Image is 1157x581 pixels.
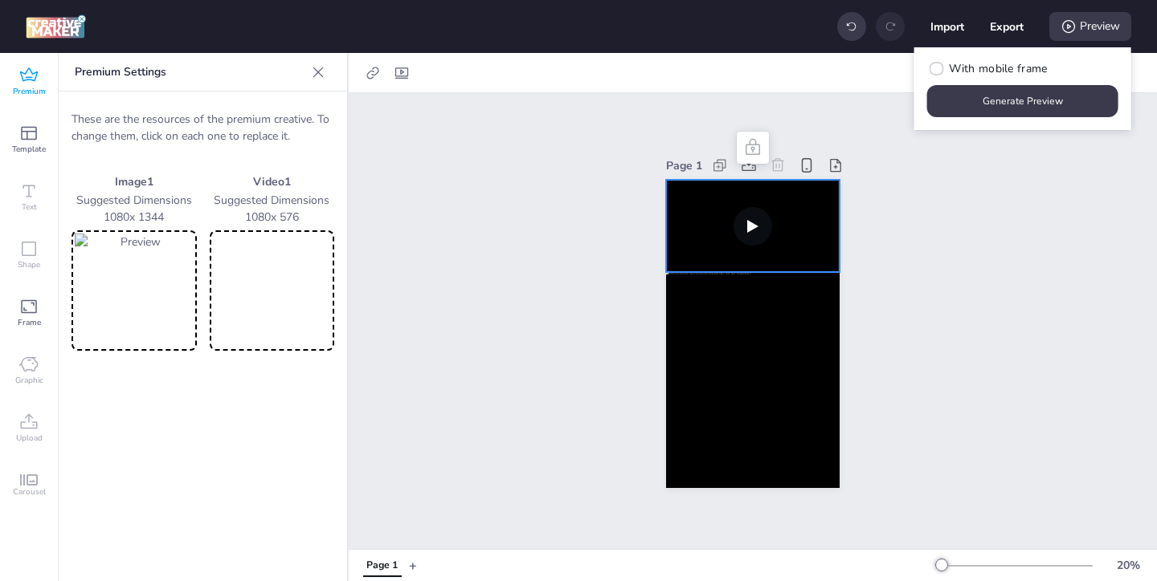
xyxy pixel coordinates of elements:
div: Page 1 [666,157,702,174]
span: Template [12,143,46,156]
button: Export [990,10,1024,43]
p: 1080 x 576 [210,209,335,225]
span: Graphic [15,374,43,387]
p: Image 1 [72,173,197,190]
div: Tabs [355,551,409,579]
div: Page 1 [366,559,398,573]
span: Text [22,201,37,213]
div: 20 % [1109,557,1147,574]
p: These are the resources of the premium creative. To change them, click on each one to replace it. [72,111,334,144]
img: logo Creative Maker [26,14,86,39]
div: Preview [1049,12,1131,41]
span: Carousel [13,486,46,498]
span: Frame [18,316,41,329]
p: Suggested Dimensions [72,192,197,209]
span: Upload [16,432,43,445]
button: Import [930,10,964,43]
p: Video 1 [210,173,335,190]
p: Premium Settings [75,53,305,91]
button: Generate Preview [927,85,1118,117]
span: With mobile frame [949,60,1047,77]
img: Preview [75,234,194,347]
button: + [409,551,417,579]
p: Suggested Dimensions [210,192,335,209]
p: 1080 x 1344 [72,209,197,225]
span: Shape [18,258,40,271]
span: Premium [13,85,46,98]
